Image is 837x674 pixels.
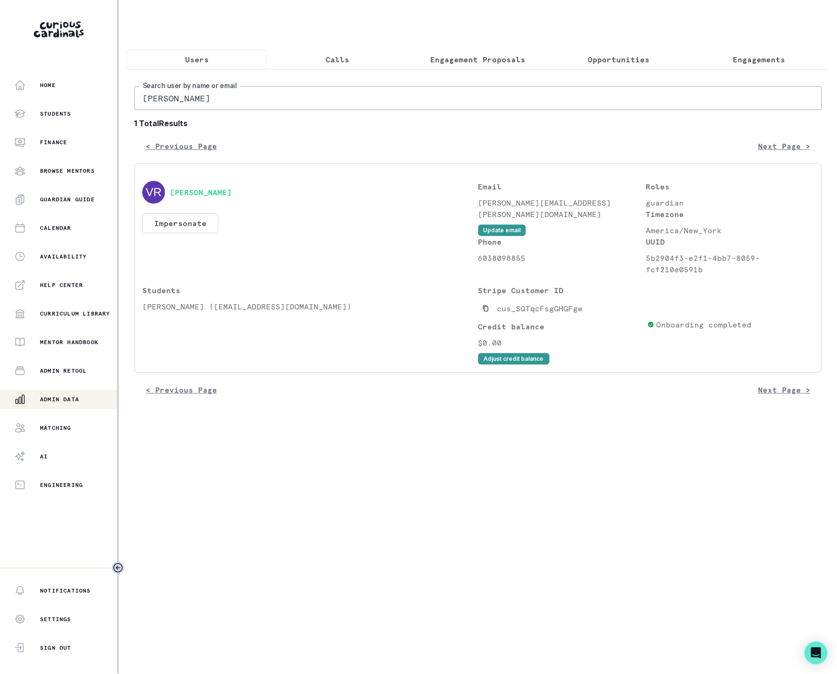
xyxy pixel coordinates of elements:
p: Notifications [40,587,91,595]
p: $0.00 [478,337,644,348]
button: Update email [478,225,526,236]
p: Mentor Handbook [40,338,98,346]
img: Curious Cardinals Logo [34,21,84,38]
p: AI [40,453,48,460]
p: Sign Out [40,644,71,652]
button: < Previous Page [134,137,228,156]
p: Stripe Customer ID [478,285,644,296]
p: Admin Data [40,396,79,403]
p: Credit balance [478,321,644,332]
p: Students [142,285,478,296]
button: Next Page > [747,380,822,399]
p: Users [185,54,209,65]
p: Settings [40,615,71,623]
p: [PERSON_NAME][EMAIL_ADDRESS][PERSON_NAME][DOMAIN_NAME] [478,197,646,220]
p: America/New_York [646,225,814,236]
p: Students [40,110,71,118]
p: Admin Retool [40,367,87,375]
p: Curriculum Library [40,310,110,317]
p: Browse Mentors [40,167,95,175]
p: Timezone [646,208,814,220]
p: Calendar [40,224,71,232]
p: Phone [478,236,646,248]
p: Finance [40,139,67,146]
p: Email [478,181,646,192]
p: guardian [646,197,814,208]
p: Onboarding completed [656,319,751,330]
button: Copied to clipboard [478,301,493,316]
p: Matching [40,424,71,432]
p: Calls [325,54,349,65]
p: Engagements [733,54,785,65]
p: 6038098855 [478,252,646,264]
p: Help Center [40,281,83,289]
p: Opportunities [588,54,650,65]
b: 1 Total Results [134,118,822,129]
p: Guardian Guide [40,196,95,203]
button: Impersonate [142,213,218,233]
p: Home [40,81,56,89]
img: svg [142,181,165,204]
button: Adjust credit balance [478,353,550,365]
p: UUID [646,236,814,248]
p: Engagement Proposals [431,54,526,65]
button: Next Page > [747,137,822,156]
p: [PERSON_NAME] ([EMAIL_ADDRESS][DOMAIN_NAME]) [142,301,478,312]
p: 5b2904f3-e2f1-4bb7-8059-fcf210e0591b [646,252,814,275]
p: Roles [646,181,814,192]
p: Availability [40,253,87,260]
p: cus_SQTqcFsgGHGFgw [497,303,583,314]
button: [PERSON_NAME] [170,188,232,197]
button: Toggle sidebar [112,562,124,574]
button: < Previous Page [134,380,228,399]
p: Engineering [40,481,83,489]
div: Open Intercom Messenger [805,642,827,664]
